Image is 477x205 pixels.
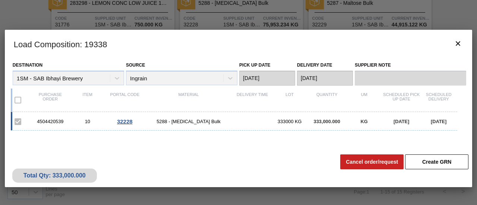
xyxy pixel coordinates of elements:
input: mm/dd/yyyy [239,71,295,86]
div: Delivery Time [234,92,271,108]
span: [DATE] [431,119,446,124]
button: Cancel order/request [340,154,404,169]
div: Material [143,92,234,108]
div: Item [69,92,106,108]
label: Pick up Date [239,63,271,68]
label: Delivery Date [297,63,332,68]
label: Source [126,63,145,68]
h3: Load Composition : 19338 [5,30,472,58]
span: 5288 - Dextrose Bulk [143,119,234,124]
div: Scheduled Delivery [420,92,457,108]
div: 4504420539 [32,119,69,124]
div: Total Qty: 333,000.000 [18,172,91,179]
input: mm/dd/yyyy [297,71,353,86]
button: Create GRN [405,154,468,169]
div: Go to Order [106,118,143,125]
div: 10 [69,119,106,124]
div: Scheduled Pick up Date [383,92,420,108]
div: UM [345,92,383,108]
span: KG [361,119,368,124]
label: Destination [13,63,42,68]
div: 333000 KG [271,119,308,124]
span: 333,000.000 [314,119,340,124]
label: Supplier Note [355,60,466,71]
div: Portal code [106,92,143,108]
span: [DATE] [394,119,409,124]
div: Lot [271,92,308,108]
div: Quantity [308,92,345,108]
span: 32228 [117,118,133,125]
div: Purchase order [32,92,69,108]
